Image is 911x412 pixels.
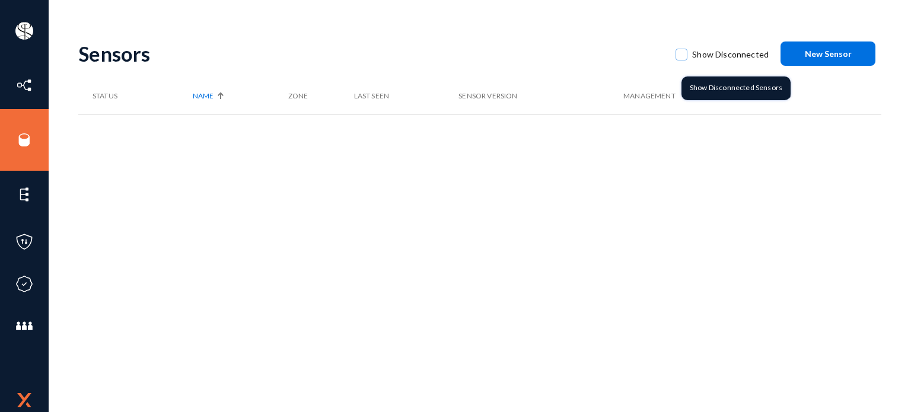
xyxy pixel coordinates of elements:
[756,78,845,114] th: CPU Load
[458,78,623,114] th: Sensor Version
[288,78,354,114] th: Zone
[15,186,33,203] img: icon-elements.svg
[805,49,852,59] span: New Sensor
[15,275,33,293] img: icon-compliance.svg
[78,41,664,66] div: Sensors
[193,91,282,101] div: Name
[193,91,214,101] span: Name
[692,46,769,63] span: Show Disconnected
[78,78,193,114] th: Status
[15,233,33,251] img: icon-policies.svg
[354,78,459,114] th: Last Seen
[15,131,33,149] img: icon-sources.svg
[15,76,33,94] img: icon-inventory.svg
[681,76,791,100] div: Show Disconnected Sensors
[781,41,875,66] button: New Sensor
[15,22,33,40] img: ACg8ocIa8OWj5FIzaB8MU-JIbNDt0RWcUDl_eQ0ZyYxN7rWYZ1uJfn9p=s96-c
[623,78,756,114] th: Management
[15,317,33,335] img: icon-members.svg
